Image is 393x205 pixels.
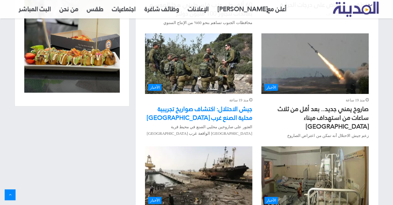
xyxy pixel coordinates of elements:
p: محافظات الجنوب تساهم بنحو 60% من الإنتاج السنوي [145,19,252,26]
span: الأخبار [148,197,161,204]
a: جيش الاحتلال: اكتشاف صواريخ تجريبية محلية الصنع غرب رام الله [145,33,252,94]
img: صورة جيش الاحتلال: اكتشاف صواريخ تجريبية محلية الصنع غرب رام الله [145,33,252,94]
p: العثور على صاروخين محليي الصنع في محيط قرية [GEOGRAPHIC_DATA] الواقعة غرب [GEOGRAPHIC_DATA] [145,124,252,137]
span: منذ 19 ساعة [346,97,369,104]
span: منذ 19 ساعة [229,97,252,104]
img: تلفزيون المدينة [333,2,379,17]
img: صورة صاروخ يمني جديد.. بعد أقل من ثلاث ساعات من استهداف ميناء الحديدة [261,33,368,94]
a: صاروخ يمني جديد.. بعد أقل من ثلاث ساعات من استهداف ميناء الحديدة [261,33,368,94]
p: زعم جيش الاحتلال أنه تمكن من اعتراض الصاروخ [261,132,368,139]
span: الأخبار [264,84,278,91]
span: الأخبار [264,197,278,204]
a: صاروخ يمني جديد.. بعد أقل من ثلاث ساعات من استهداف ميناء [GEOGRAPHIC_DATA] [278,103,369,132]
span: الأخبار [148,84,161,91]
a: جيش الاحتلال: اكتشاف صواريخ تجريبية محلية الصنع غرب [GEOGRAPHIC_DATA] [147,103,252,124]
